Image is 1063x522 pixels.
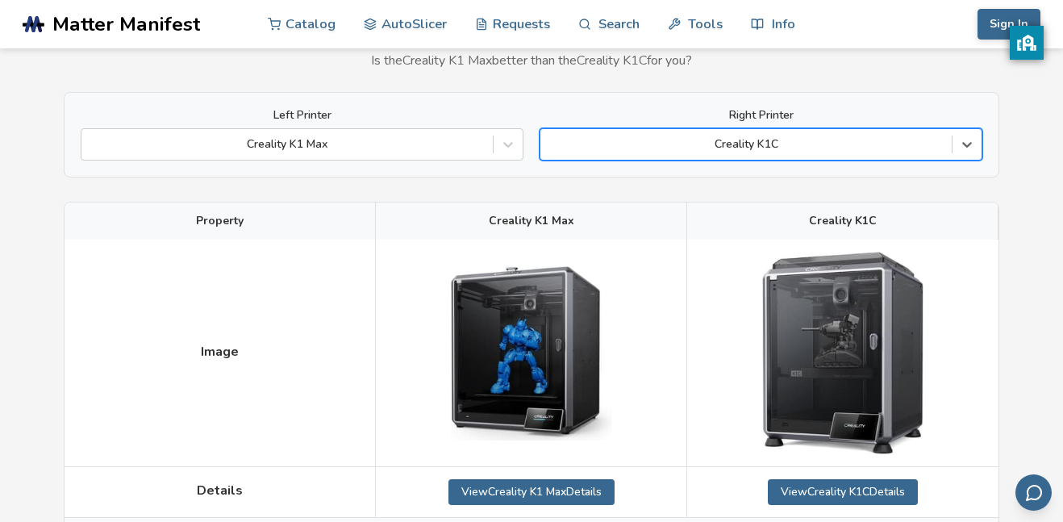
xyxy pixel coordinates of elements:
label: Left Printer [81,109,523,122]
span: Creality K1C [809,215,877,228]
button: Send feedback via email [1015,474,1052,511]
button: privacy banner [1010,26,1044,60]
span: Matter Manifest [52,13,200,35]
a: ViewCreality K1CDetails [768,479,918,505]
a: ViewCreality K1 MaxDetails [448,479,615,505]
button: Sign In [978,9,1040,40]
span: Property [196,215,244,228]
input: Creality K1 Max [90,138,93,151]
span: Details [197,483,243,498]
label: Right Printer [540,109,982,122]
p: Is the Creality K1 Max better than the Creality K1C for you? [64,53,999,68]
span: Image [201,345,239,359]
img: Creality K1C [762,252,923,454]
img: Creality K1 Max [451,266,612,441]
span: Creality K1 Max [489,215,574,228]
